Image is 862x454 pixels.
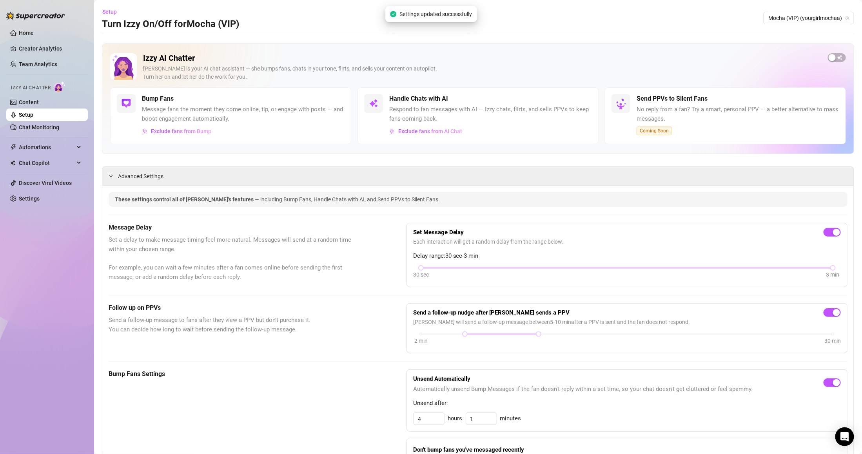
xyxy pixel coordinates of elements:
[637,127,672,135] span: Coming Soon
[413,399,841,408] span: Unsend after:
[143,65,822,81] div: [PERSON_NAME] is your AI chat assistant — she bumps fans, chats in your tone, flirts, and sells y...
[413,309,570,316] strong: Send a follow-up nudge after [PERSON_NAME] sends a PPV
[398,128,462,134] span: Exclude fans from AI Chat
[142,128,148,134] img: svg%3e
[109,223,367,232] h5: Message Delay
[413,251,841,261] span: Delay range: 30 sec - 3 min
[143,53,822,63] h2: Izzy AI Chatter
[413,446,524,453] strong: Don't bump fans you've messaged recently
[414,336,428,345] div: 2 min
[19,157,74,169] span: Chat Copilot
[109,316,367,334] span: Send a follow-up message to fans after they view a PPV but don't purchase it. You can decide how ...
[54,81,66,92] img: AI Chatter
[413,229,464,236] strong: Set Message Delay
[825,336,841,345] div: 30 min
[19,180,72,186] a: Discover Viral Videos
[109,172,118,180] div: expanded
[142,105,345,123] span: Message fans the moment they come online, tip, or engage with posts — and boost engagement automa...
[110,53,137,80] img: Izzy AI Chatter
[10,144,16,150] span: thunderbolt
[616,98,628,111] img: silent-fans-ppv-o-N6Mmdf.svg
[102,5,123,18] button: Setup
[115,196,255,203] span: These settings control all of [PERSON_NAME]'s features
[413,375,471,382] strong: Unsend Automatically
[19,195,40,202] a: Settings
[389,105,592,123] span: Respond to fan messages with AI — Izzy chats, flirts, and sells PPVs to keep fans coming back.
[109,303,367,313] h5: Follow up on PPVs
[448,414,463,423] span: hours
[109,369,367,379] h5: Bump Fans Settings
[102,18,239,31] h3: Turn Izzy On/Off for Mocha (VIP)
[390,128,395,134] img: svg%3e
[413,237,841,246] span: Each interaction will get a random delay from the range below.
[768,12,849,24] span: Mocha (VIP) (yourgirlmochaa)
[413,385,753,394] span: Automatically unsend Bump Messages if the fan doesn't reply within a set time, so your chat doesn...
[389,94,448,103] h5: Handle Chats with AI
[19,61,57,67] a: Team Analytics
[413,318,841,326] span: [PERSON_NAME] will send a follow-up message between 5 - 10 min after a PPV is sent and the fan do...
[255,196,440,203] span: — including Bump Fans, Handle Chats with AI, and Send PPVs to Silent Fans.
[142,94,174,103] h5: Bump Fans
[19,30,34,36] a: Home
[19,42,82,55] a: Creator Analytics
[19,99,39,105] a: Content
[6,12,65,20] img: logo-BBDzfeDw.svg
[11,84,51,92] span: Izzy AI Chatter
[102,9,117,15] span: Setup
[637,105,839,123] span: No reply from a fan? Try a smart, personal PPV — a better alternative to mass messages.
[109,235,367,282] span: Set a delay to make message timing feel more natural. Messages will send at a random time within ...
[500,414,521,423] span: minutes
[151,128,211,134] span: Exclude fans from Bump
[122,99,131,108] img: svg%3e
[369,99,378,108] img: svg%3e
[845,16,850,20] span: team
[19,141,74,154] span: Automations
[389,125,463,137] button: Exclude fans from AI Chat
[109,174,113,178] span: expanded
[637,94,708,103] h5: Send PPVs to Silent Fans
[19,112,33,118] a: Setup
[118,172,163,181] span: Advanced Settings
[10,160,15,166] img: Chat Copilot
[835,427,854,446] div: Open Intercom Messenger
[826,270,840,279] div: 3 min
[142,125,212,137] button: Exclude fans from Bump
[19,124,59,130] a: Chat Monitoring
[413,270,429,279] div: 30 sec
